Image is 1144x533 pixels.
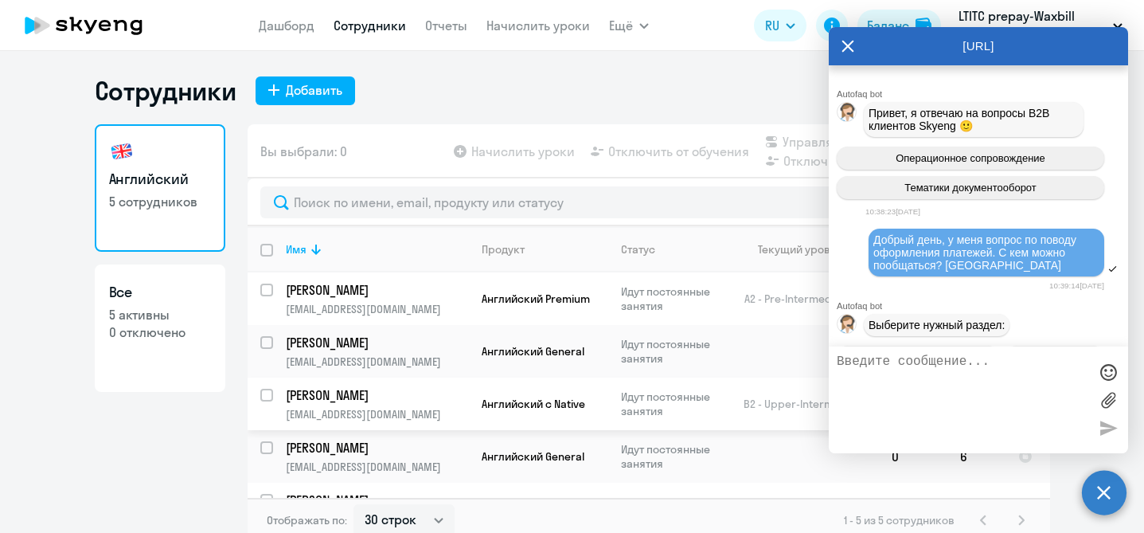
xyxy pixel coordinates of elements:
[267,513,347,527] span: Отображать по:
[621,442,730,471] p: Идут постоянные занятия
[482,292,590,306] span: Английский Premium
[482,242,525,257] div: Продукт
[744,292,851,306] span: A2 - Pre-Intermediate
[482,242,607,257] div: Продукт
[286,386,468,404] a: [PERSON_NAME]
[959,6,1107,45] p: LTITC prepay-Waxbill Technologies Limited doo [GEOGRAPHIC_DATA], АНДРОМЕДА ЛАБ, ООО
[286,386,466,404] p: [PERSON_NAME]
[260,142,347,161] span: Вы выбрали: 0
[286,281,468,299] a: [PERSON_NAME]
[765,16,779,35] span: RU
[621,242,730,257] div: Статус
[109,282,211,303] h3: Все
[1049,281,1104,290] time: 10:39:14[DATE]
[621,242,655,257] div: Статус
[869,319,1005,331] span: Выберите нужный раздел:
[844,513,955,527] span: 1 - 5 из 5 сотрудников
[286,242,306,257] div: Имя
[286,492,468,509] a: [PERSON_NAME]
[621,495,730,523] p: Идут постоянные занятия
[286,334,468,351] a: [PERSON_NAME]
[286,439,468,457] a: [PERSON_NAME]
[865,207,920,216] time: 10:38:23[DATE]
[286,492,466,509] p: [PERSON_NAME]
[286,407,468,421] p: [EMAIL_ADDRESS][DOMAIN_NAME]
[873,233,1080,272] span: Добрый день, у меня вопрос по поводу оформления платежей. С кем можно пообщаться? [GEOGRAPHIC_DATA]
[1096,388,1120,412] label: Лимит 10 файлов
[482,344,584,359] span: Английский General
[869,107,1052,132] span: Привет, я отвечаю на вопросы B2B клиентов Skyeng 🙂
[837,176,1104,199] button: Тематики документооборот
[621,337,730,366] p: Идут постоянные занятия
[286,355,468,369] p: [EMAIL_ADDRESS][DOMAIN_NAME]
[260,186,1037,218] input: Поиск по имени, email, продукту или статусу
[286,242,468,257] div: Имя
[286,302,468,316] p: [EMAIL_ADDRESS][DOMAIN_NAME]
[482,449,584,464] span: Английский General
[744,397,866,411] span: B2 - Upper-Intermediate
[896,152,1045,164] span: Операционное сопровождение
[286,80,342,100] div: Добавить
[334,18,406,33] a: Сотрудники
[838,315,857,338] img: bot avatar
[621,284,730,313] p: Идут постоянные занятия
[95,75,236,107] h1: Сотрудники
[621,390,730,418] p: Идут постоянные занятия
[837,301,1128,311] div: Autofaq bot
[951,6,1130,45] button: LTITC prepay-Waxbill Technologies Limited doo [GEOGRAPHIC_DATA], АНДРОМЕДА ЛАБ, ООО
[758,242,849,257] div: Текущий уровень
[109,139,135,164] img: english
[482,397,585,411] span: Английский с Native
[904,182,1037,194] span: Тематики документооборот
[857,10,941,41] button: Балансbalance
[286,281,466,299] p: [PERSON_NAME]
[286,460,468,474] p: [EMAIL_ADDRESS][DOMAIN_NAME]
[109,306,211,323] p: 5 активны
[916,18,931,33] img: balance
[256,76,355,105] button: Добавить
[425,18,467,33] a: Отчеты
[744,242,878,257] div: Текущий уровень
[879,430,947,483] td: 0
[867,16,909,35] div: Баланс
[286,439,466,457] p: [PERSON_NAME]
[109,169,211,190] h3: Английский
[109,193,211,210] p: 5 сотрудников
[95,265,225,392] a: Все5 активны0 отключено
[259,18,314,33] a: Дашборд
[837,147,1104,170] button: Операционное сопровождение
[486,18,590,33] a: Начислить уроки
[109,323,211,341] p: 0 отключено
[837,89,1128,99] div: Autofaq bot
[754,10,806,41] button: RU
[838,103,857,126] img: bot avatar
[609,10,649,41] button: Ещё
[609,16,633,35] span: Ещё
[947,430,1005,483] td: 6
[286,334,466,351] p: [PERSON_NAME]
[95,124,225,252] a: Английский5 сотрудников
